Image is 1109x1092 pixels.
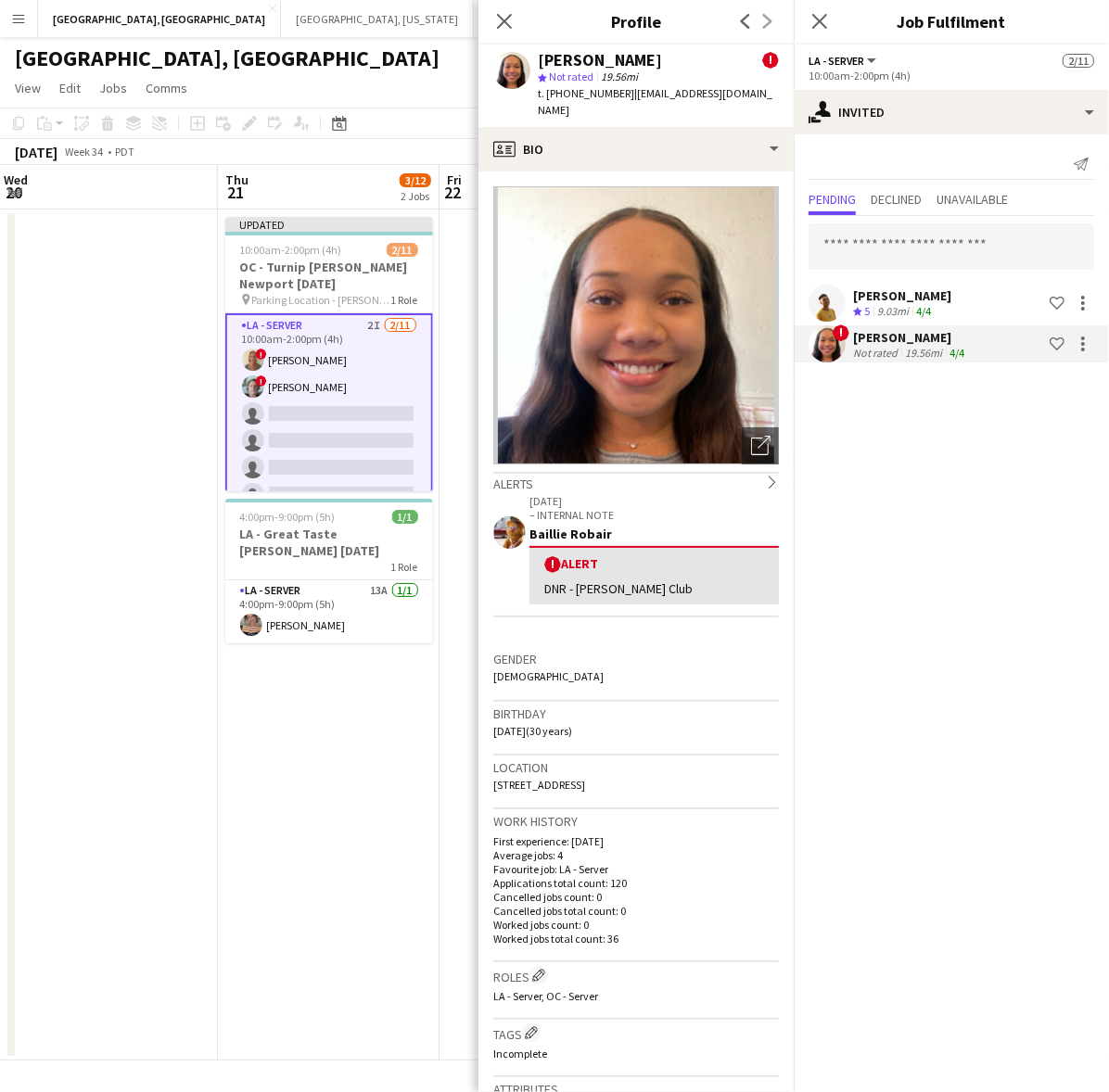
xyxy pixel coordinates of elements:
[1,182,28,203] span: 20
[146,80,187,96] span: Comms
[391,293,418,307] span: 1 Role
[597,70,642,83] span: 19.56mi
[1063,54,1094,68] span: 2/11
[538,86,634,100] span: t. [PHONE_NUMBER]
[853,346,901,360] div: Not rated
[544,555,764,573] div: Alert
[809,69,1094,83] div: 10:00am-2:00pm (4h)
[493,759,779,776] h3: Location
[809,193,856,206] span: Pending
[256,349,267,360] span: !
[493,705,779,722] h3: Birthday
[742,427,779,464] div: Open photos pop-in
[15,143,57,161] div: [DATE]
[225,580,433,643] app-card-role: LA - Server13A1/14:00pm-9:00pm (5h)[PERSON_NAME]
[256,375,267,387] span: !
[240,510,336,524] span: 4:00pm-9:00pm (5h)
[493,651,779,667] h3: Gender
[392,510,418,524] span: 1/1
[225,259,433,292] h3: OC - Turnip [PERSON_NAME] Newport [DATE]
[493,932,779,946] p: Worked jobs total count: 36
[387,243,418,257] span: 2/11
[225,499,433,643] app-job-card: 4:00pm-9:00pm (5h)1/1LA - Great Taste [PERSON_NAME] [DATE]1 RoleLA - Server13A1/14:00pm-9:00pm (5...
[225,171,249,188] span: Thu
[38,1,281,37] button: [GEOGRAPHIC_DATA], [GEOGRAPHIC_DATA]
[400,173,431,187] span: 3/12
[4,171,28,188] span: Wed
[493,989,598,1003] span: LA - Server, OC - Server
[493,876,779,890] p: Applications total count: 120
[794,9,1109,33] h3: Job Fulfilment
[853,287,951,304] div: [PERSON_NAME]
[493,813,779,830] h3: Work history
[478,9,794,33] h3: Profile
[138,76,195,100] a: Comms
[493,1047,779,1060] p: Incomplete
[493,724,572,738] span: [DATE] (30 years)
[240,243,342,257] span: 10:00am-2:00pm (4h)
[92,76,134,100] a: Jobs
[493,669,604,683] span: [DEMOGRAPHIC_DATA]
[901,346,946,360] div: 19.56mi
[549,70,593,83] span: Not rated
[52,76,88,100] a: Edit
[493,904,779,918] p: Cancelled jobs total count: 0
[544,556,561,573] span: !
[529,526,779,542] div: Baillie Robair
[529,494,779,508] p: [DATE]
[538,52,662,69] div: [PERSON_NAME]
[873,304,912,320] div: 9.03mi
[225,217,433,491] app-job-card: Updated10:00am-2:00pm (4h)2/11OC - Turnip [PERSON_NAME] Newport [DATE] Parking Location - [PERSON...
[61,145,108,159] span: Week 34
[853,329,968,346] div: [PERSON_NAME]
[493,862,779,876] p: Favourite job: LA - Server
[15,44,440,72] h1: [GEOGRAPHIC_DATA], [GEOGRAPHIC_DATA]
[115,145,134,159] div: PDT
[916,304,931,318] app-skills-label: 4/4
[794,90,1109,134] div: Invited
[833,324,849,341] span: !
[493,1023,779,1043] h3: Tags
[252,293,391,307] span: Parking Location - [PERSON_NAME][GEOGRAPHIC_DATA]
[493,918,779,932] p: Worked jobs count: 0
[871,193,922,206] span: Declined
[493,890,779,904] p: Cancelled jobs count: 0
[809,54,864,68] span: LA - Server
[538,86,772,117] span: | [EMAIL_ADDRESS][DOMAIN_NAME]
[15,80,41,96] span: View
[444,182,462,203] span: 22
[762,52,779,69] span: !
[447,171,462,188] span: Fri
[529,508,779,522] p: – INTERNAL NOTE
[223,182,249,203] span: 21
[493,186,779,464] img: Crew avatar or photo
[493,966,779,985] h3: Roles
[7,76,48,100] a: View
[950,346,964,360] app-skills-label: 4/4
[493,472,779,492] div: Alerts
[544,580,764,597] div: DNR - [PERSON_NAME] Club
[225,313,433,649] app-card-role: LA - Server2I2/1110:00am-2:00pm (4h)![PERSON_NAME]![PERSON_NAME]
[99,80,127,96] span: Jobs
[937,193,1008,206] span: Unavailable
[864,304,870,318] span: 5
[225,217,433,232] div: Updated
[493,778,585,792] span: [STREET_ADDRESS]
[59,80,81,96] span: Edit
[401,189,430,203] div: 2 Jobs
[225,526,433,559] h3: LA - Great Taste [PERSON_NAME] [DATE]
[493,848,779,862] p: Average jobs: 4
[478,127,794,171] div: Bio
[809,54,879,68] button: LA - Server
[281,1,474,37] button: [GEOGRAPHIC_DATA], [US_STATE]
[391,560,418,574] span: 1 Role
[493,834,779,848] p: First experience: [DATE]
